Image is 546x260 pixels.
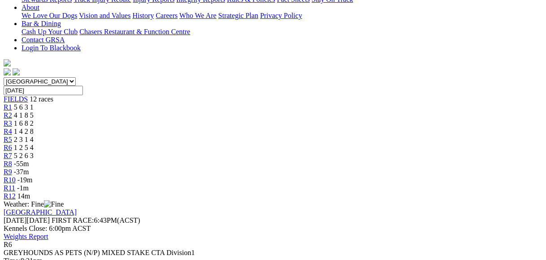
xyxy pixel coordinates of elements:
[260,12,302,19] a: Privacy Policy
[4,103,12,111] a: R1
[79,28,190,35] a: Chasers Restaurant & Function Centre
[17,184,29,192] span: -1m
[4,168,12,176] a: R9
[4,241,12,248] span: R6
[17,176,33,184] span: -19m
[22,4,39,11] a: About
[79,12,130,19] a: Vision and Values
[4,160,12,167] a: R8
[156,12,178,19] a: Careers
[14,160,29,167] span: -55m
[4,200,64,208] span: Weather: Fine
[17,192,30,200] span: 14m
[4,184,15,192] a: R11
[4,233,48,240] a: Weights Report
[14,119,34,127] span: 1 6 8 2
[4,86,83,95] input: Select date
[4,152,12,159] a: R7
[4,128,12,135] a: R4
[44,200,64,208] img: Fine
[4,119,12,127] a: R3
[22,12,537,20] div: About
[4,216,27,224] span: [DATE]
[4,249,537,257] div: GREYHOUNDS AS PETS (N/P) MIXED STAKE CTA Division1
[4,144,12,151] a: R6
[52,216,94,224] span: FIRST RACE:
[4,216,50,224] span: [DATE]
[4,192,16,200] a: R12
[4,95,28,103] a: FIELDS
[14,111,34,119] span: 4 1 8 5
[4,136,12,143] a: R5
[179,12,217,19] a: Who We Are
[52,216,140,224] span: 6:43PM(ACST)
[4,111,12,119] a: R2
[14,103,34,111] span: 5 6 3 1
[14,144,34,151] span: 1 2 5 4
[22,28,78,35] a: Cash Up Your Club
[4,225,537,233] div: Kennels Close: 6:00pm ACST
[30,95,53,103] span: 12 races
[14,152,34,159] span: 5 2 6 3
[218,12,258,19] a: Strategic Plan
[14,128,34,135] span: 1 4 2 8
[22,12,77,19] a: We Love Our Dogs
[22,20,61,27] a: Bar & Dining
[132,12,154,19] a: History
[4,59,11,66] img: logo-grsa-white.png
[14,136,34,143] span: 2 3 1 4
[14,168,29,176] span: -37m
[22,36,65,44] a: Contact GRSA
[4,176,16,184] a: R10
[4,68,11,75] img: facebook.svg
[4,208,77,216] a: [GEOGRAPHIC_DATA]
[22,28,537,36] div: Bar & Dining
[13,68,20,75] img: twitter.svg
[22,44,81,52] a: Login To Blackbook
